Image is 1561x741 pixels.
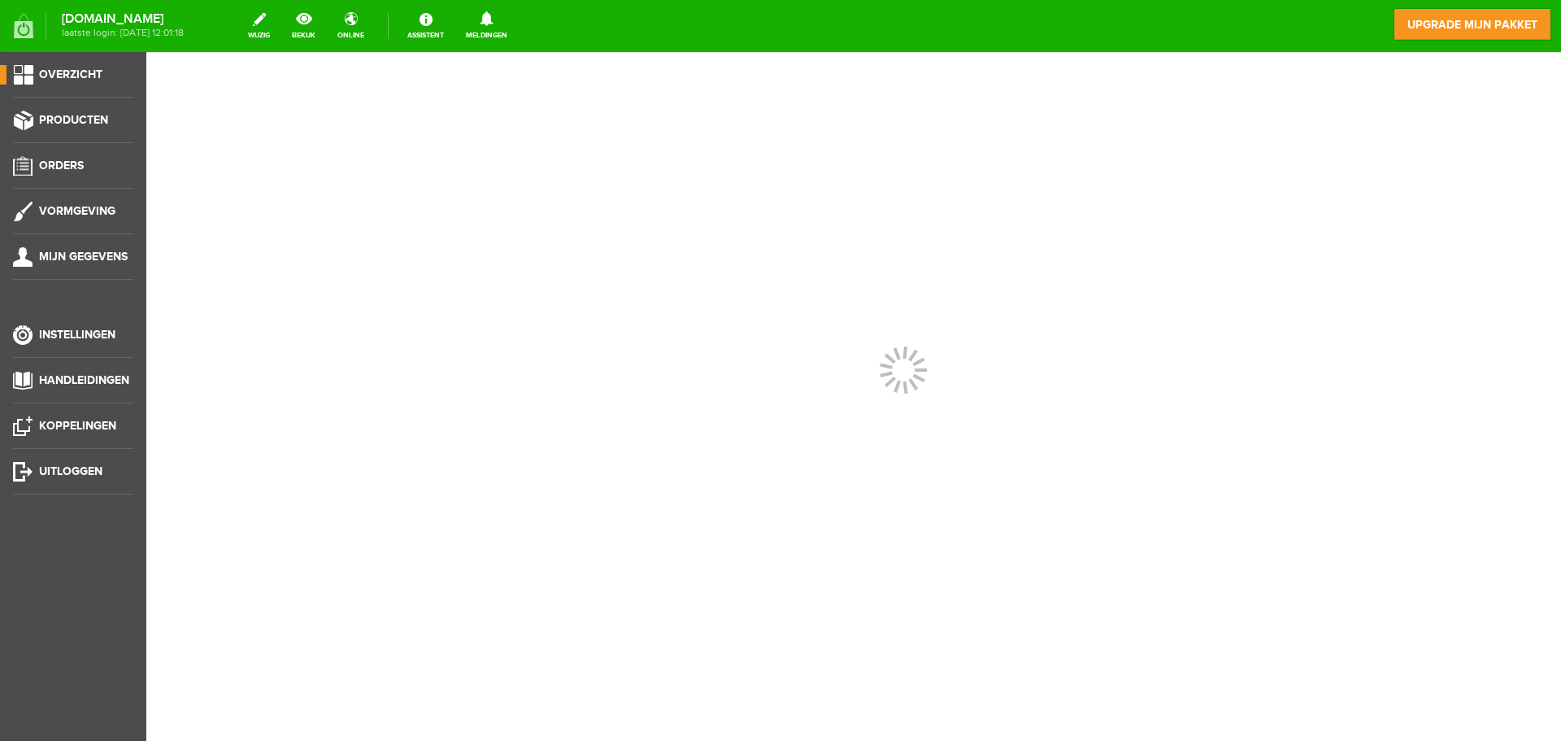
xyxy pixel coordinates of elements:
a: online [328,8,374,44]
span: Koppelingen [39,419,116,433]
a: bekijk [282,8,325,44]
a: wijzig [238,8,280,44]
span: Uitloggen [39,464,102,478]
span: Instellingen [39,328,115,342]
span: Vormgeving [39,204,115,218]
a: Meldingen [456,8,517,44]
a: upgrade mijn pakket [1394,8,1551,41]
span: Handleidingen [39,373,129,387]
span: Overzicht [39,68,102,81]
span: Mijn gegevens [39,250,128,264]
span: Producten [39,113,108,127]
span: Orders [39,159,84,172]
strong: [DOMAIN_NAME] [62,15,184,24]
a: Assistent [398,8,454,44]
span: laatste login: [DATE] 12:01:18 [62,28,184,37]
